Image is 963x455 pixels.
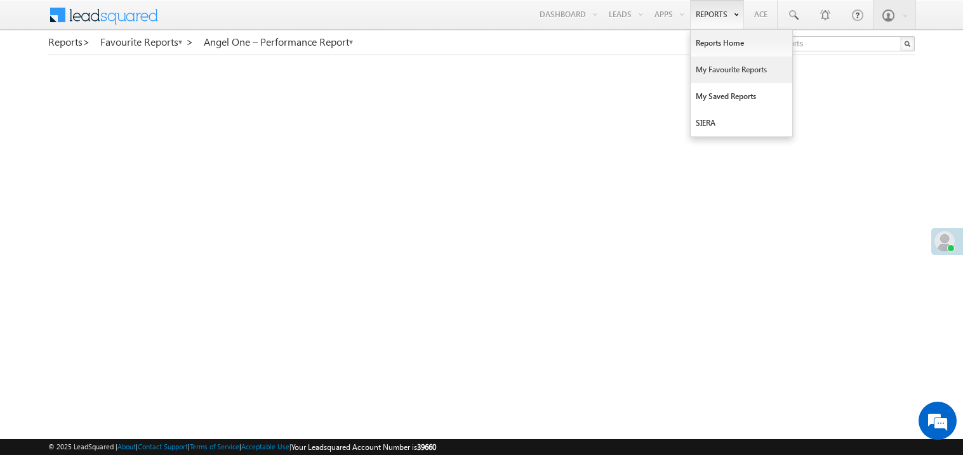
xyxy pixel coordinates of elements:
textarea: Type your message and hit 'Enter' [17,117,232,346]
a: Terms of Service [190,442,239,451]
a: Reports Home [691,30,792,56]
span: 39660 [417,442,436,452]
a: Acceptable Use [241,442,289,451]
a: Favourite Reports > [100,36,194,48]
span: > [83,34,90,49]
a: Reports> [48,36,90,48]
span: Your Leadsquared Account Number is [291,442,436,452]
span: © 2025 LeadSquared | | | | | [48,441,436,453]
a: My Favourite Reports [691,56,792,83]
input: Search Reports [743,36,915,51]
div: Chat with us now [66,67,213,83]
a: Contact Support [138,442,188,451]
span: > [186,34,194,49]
a: My Saved Reports [691,83,792,110]
img: d_60004797649_company_0_60004797649 [22,67,53,83]
em: Start Chat [173,357,230,374]
a: About [117,442,136,451]
a: SIERA [691,110,792,136]
a: Angel One – Performance Report [204,36,354,48]
div: Minimize live chat window [208,6,239,37]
